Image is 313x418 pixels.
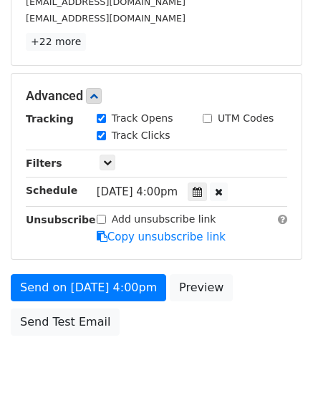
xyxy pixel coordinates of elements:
[11,308,120,336] a: Send Test Email
[26,113,74,125] strong: Tracking
[97,230,226,243] a: Copy unsubscribe link
[241,349,313,418] iframe: Chat Widget
[26,214,96,225] strong: Unsubscribe
[26,185,77,196] strong: Schedule
[11,274,166,301] a: Send on [DATE] 4:00pm
[26,88,287,104] h5: Advanced
[26,157,62,169] strong: Filters
[112,212,216,227] label: Add unsubscribe link
[26,33,86,51] a: +22 more
[170,274,233,301] a: Preview
[218,111,274,126] label: UTM Codes
[97,185,178,198] span: [DATE] 4:00pm
[112,128,170,143] label: Track Clicks
[26,13,186,24] small: [EMAIL_ADDRESS][DOMAIN_NAME]
[112,111,173,126] label: Track Opens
